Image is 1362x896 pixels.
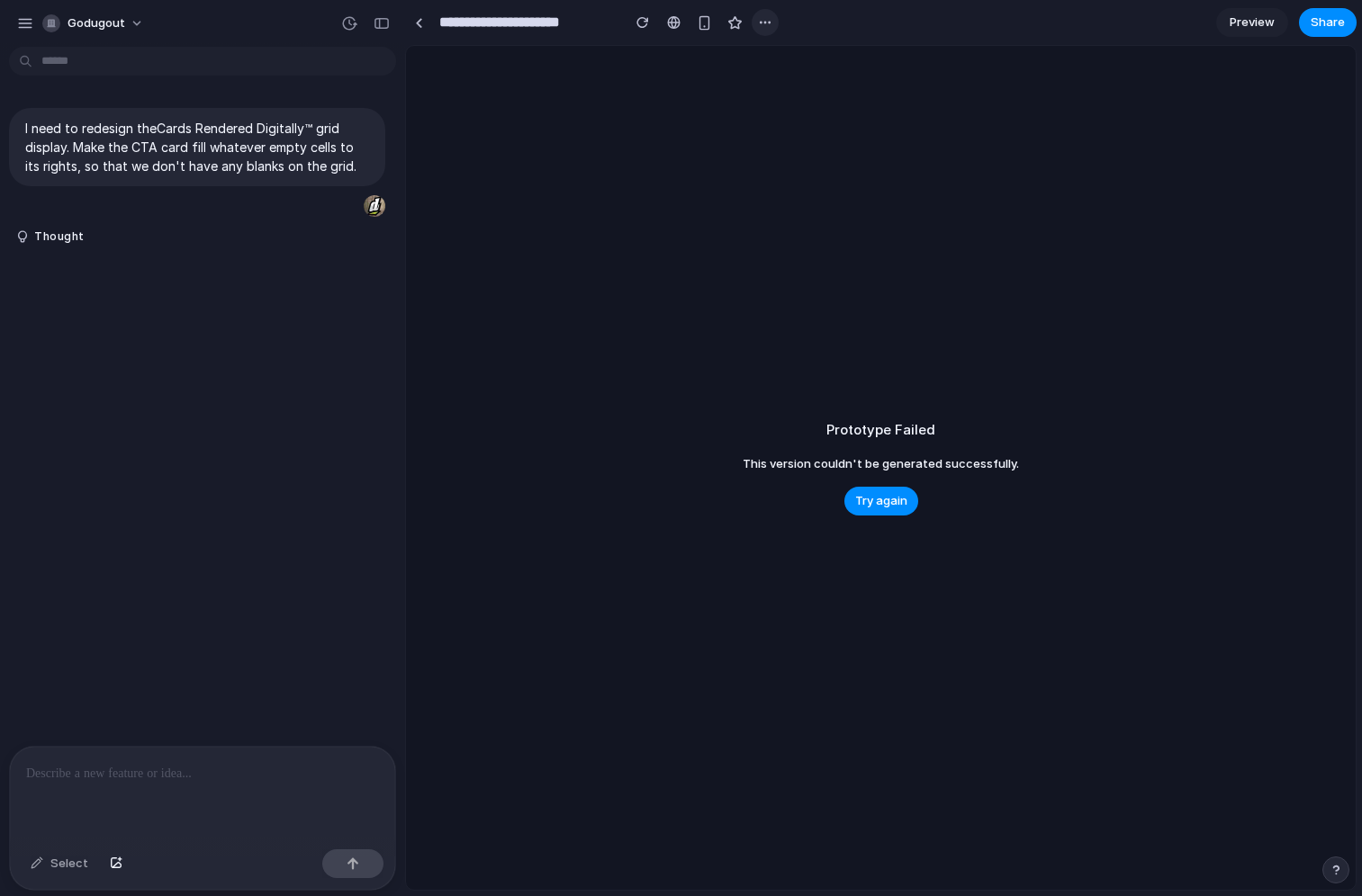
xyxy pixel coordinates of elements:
button: godugout [35,9,153,38]
span: Try again [855,492,907,510]
p: I need to redesign theCards Rendered Digitally™ grid display. Make the CTA card fill whatever emp... [25,119,369,175]
h2: Prototype Failed [826,420,935,441]
span: Share [1311,13,1345,31]
span: This version couldn't be generated successfully. [743,455,1019,473]
button: Try again [844,487,918,515]
span: godugout [68,14,125,32]
a: Preview [1216,8,1288,37]
button: Share [1299,8,1357,37]
span: Preview [1230,13,1275,31]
